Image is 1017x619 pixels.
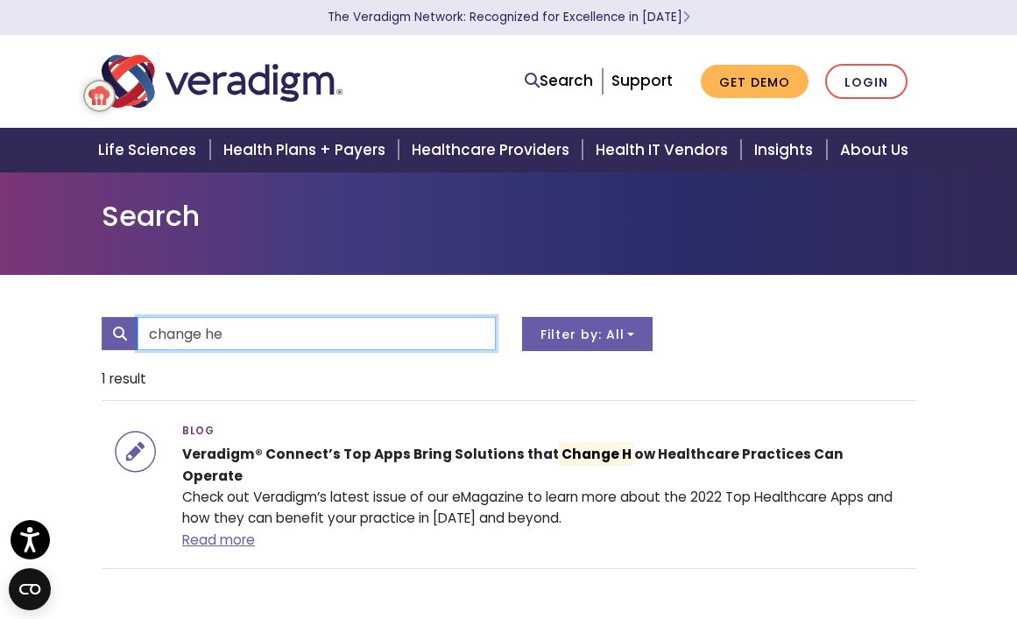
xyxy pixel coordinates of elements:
a: Support [611,70,673,91]
img: Veradigm logo [102,53,343,110]
img: icon-search-insights-blog-posts.svg [115,419,156,484]
div: Check out Veradigm’s latest issue of our eMagazine to learn more about the 2022 Top Healthcare Ap... [169,419,916,551]
h1: Search [102,200,916,233]
iframe: Drift Chat Widget [681,493,996,598]
a: Login [825,64,908,100]
a: About Us [830,128,929,172]
a: Insights [744,128,829,172]
input: Search [138,317,496,350]
mark: Change H [559,442,634,466]
span: Blog [182,419,214,444]
strong: Veradigm® Connect’s Top Apps Bring Solutions that ow Healthcare Practices Can Operate [182,442,844,485]
button: Filter by: All [522,317,653,351]
a: Healthcare Providers [401,128,585,172]
li: 1 result [102,358,916,401]
button: Open CMP widget [9,568,51,610]
a: Health IT Vendors [585,128,744,172]
a: Search [525,69,593,93]
a: Read more [182,531,255,549]
a: Health Plans + Payers [213,128,401,172]
span: Learn More [682,9,690,25]
a: Get Demo [701,65,809,99]
a: The Veradigm Network: Recognized for Excellence in [DATE]Learn More [328,9,690,25]
a: Life Sciences [88,128,212,172]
